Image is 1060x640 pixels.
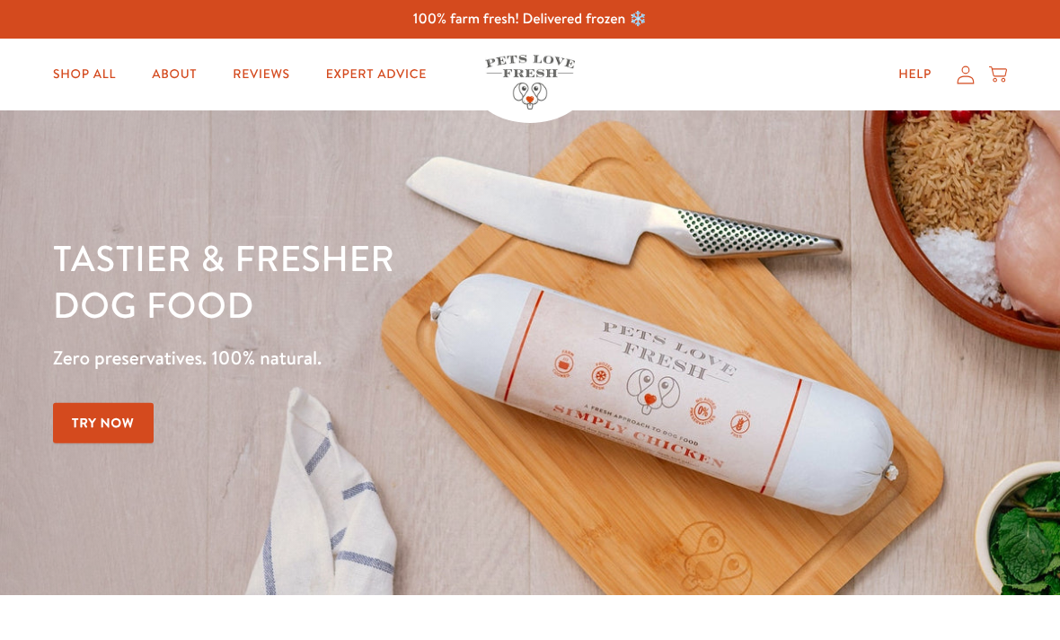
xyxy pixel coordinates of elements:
img: Pets Love Fresh [485,55,575,110]
h1: Tastier & fresher dog food [53,234,689,328]
a: Reviews [218,57,304,92]
a: Help [884,57,946,92]
a: Shop All [39,57,130,92]
a: About [137,57,211,92]
a: Expert Advice [312,57,441,92]
a: Try Now [53,403,154,443]
p: Zero preservatives. 100% natural. [53,342,689,374]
